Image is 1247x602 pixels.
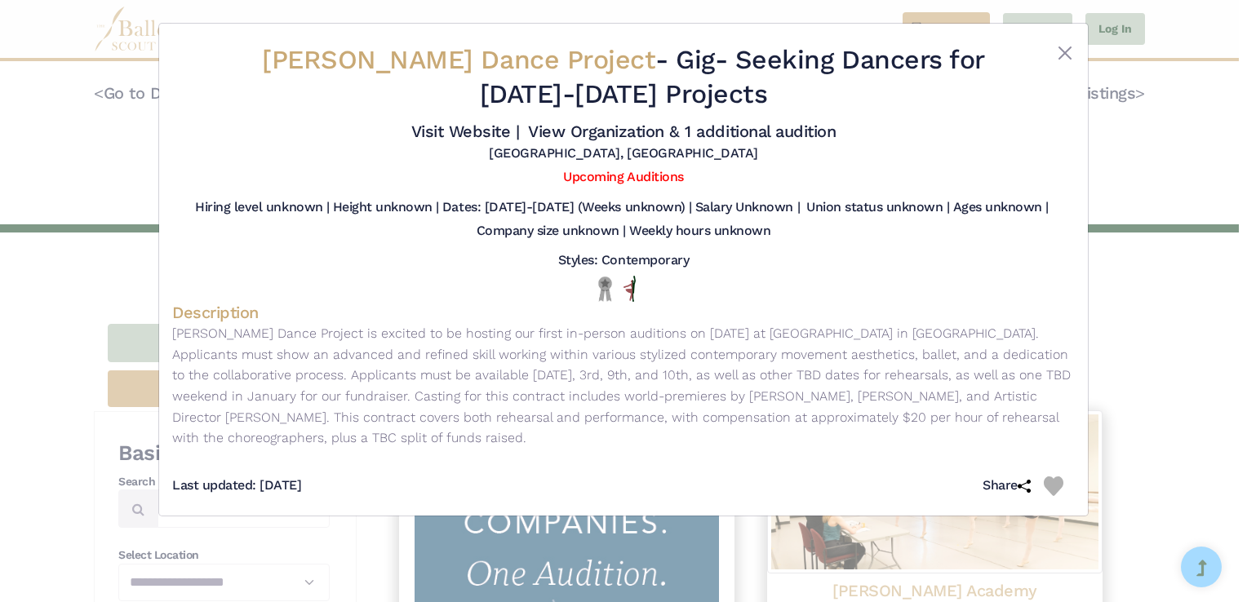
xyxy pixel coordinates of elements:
a: Visit Website | [411,122,520,141]
h5: Styles: Contemporary [558,252,689,269]
span: [PERSON_NAME] Dance Project [262,44,655,75]
h5: Salary Unknown | [695,199,800,216]
span: Gig [676,44,715,75]
a: View Organization & 1 additional audition [528,122,836,141]
p: [PERSON_NAME] Dance Project is excited to be hosting our first in-person auditions on [DATE] at [... [172,323,1075,449]
h5: Hiring level unknown | [195,199,329,216]
h5: Union status unknown | [806,199,949,216]
a: Upcoming Auditions [563,169,683,184]
img: Local [595,276,615,301]
h5: Dates: [DATE]-[DATE] (Weeks unknown) | [442,199,692,216]
h5: [GEOGRAPHIC_DATA], [GEOGRAPHIC_DATA] [489,145,758,162]
h2: - - Seeking Dancers for [DATE]-[DATE] Projects [247,43,1000,111]
img: Heart [1044,476,1063,496]
h5: Company size unknown | [477,223,626,240]
h5: Last updated: [DATE] [172,477,301,494]
h5: Ages unknown | [953,199,1049,216]
h5: Share [983,477,1044,494]
img: All [623,276,636,302]
h5: Weekly hours unknown [629,223,770,240]
h5: Height unknown | [333,199,439,216]
button: Close [1055,43,1075,63]
h4: Description [172,302,1075,323]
